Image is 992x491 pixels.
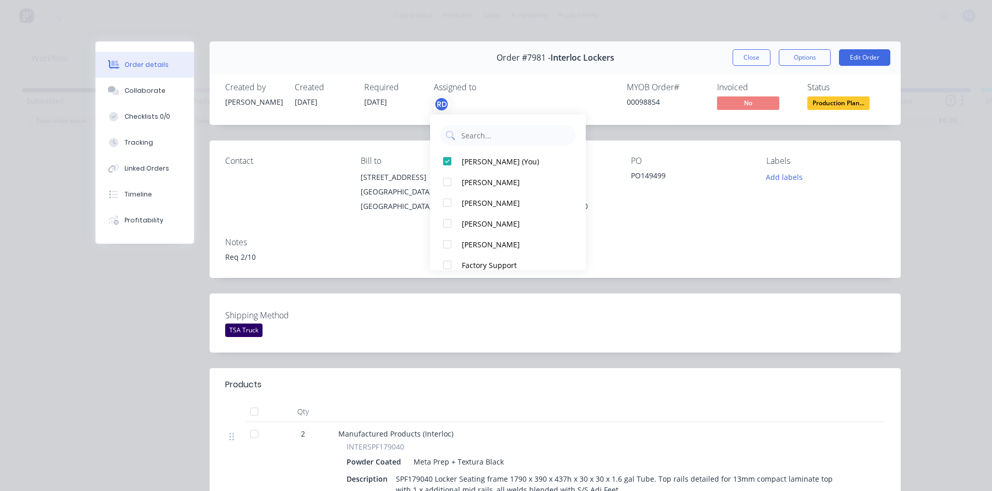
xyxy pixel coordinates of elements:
button: RD [434,96,449,112]
button: [PERSON_NAME] [430,192,586,213]
span: 2 [301,428,305,439]
button: Profitability [95,207,194,233]
div: PO149499 [631,170,750,185]
div: PO [631,156,750,166]
div: Invoiced [717,82,795,92]
button: Order details [95,52,194,78]
div: [GEOGRAPHIC_DATA], [GEOGRAPHIC_DATA], [361,185,479,214]
div: Order details [125,60,169,69]
div: [STREET_ADDRESS] [361,170,479,185]
div: Powder Coated [347,454,405,469]
div: Collaborate [125,86,166,95]
div: [PERSON_NAME] [462,218,566,229]
div: [STREET_ADDRESS][GEOGRAPHIC_DATA], [GEOGRAPHIC_DATA], [361,170,479,214]
div: Status [807,82,885,92]
div: Meta Prep + Textura Black [409,454,504,469]
div: Tracking [125,138,153,147]
div: [PERSON_NAME] [462,239,566,250]
button: Collaborate [95,78,194,104]
span: [DATE] [364,97,387,107]
div: Linked Orders [125,164,169,173]
div: Profitability [125,216,163,225]
button: [PERSON_NAME] [430,234,586,255]
div: Required [364,82,421,92]
div: Products [225,378,261,391]
button: Close [733,49,770,66]
button: Checklists 0/0 [95,104,194,130]
div: [PERSON_NAME] [225,96,282,107]
div: [PERSON_NAME] [462,198,566,208]
button: Add labels [761,170,808,184]
span: Order #7981 - [497,53,550,63]
span: Production Plan... [807,96,870,109]
input: Search... [460,125,570,146]
span: Interloc Lockers [550,53,614,63]
span: Manufactured Products (Interloc) [338,429,453,439]
div: Description [347,471,392,486]
div: Timeline [125,190,152,199]
span: No [717,96,779,109]
button: Factory Support [430,255,586,275]
div: Factory Support [462,260,566,271]
span: INTERSPF179040 [347,441,404,452]
div: Checklists 0/0 [125,112,170,121]
div: 00098854 [627,96,705,107]
span: [DATE] [295,97,318,107]
div: Req 2/10 [225,251,885,262]
div: [PERSON_NAME] (You) [462,156,566,167]
div: Labels [766,156,885,166]
div: Bill to [361,156,479,166]
div: Contact [225,156,344,166]
button: [PERSON_NAME] [430,213,586,234]
div: Assigned to [434,82,538,92]
button: [PERSON_NAME] (You) [430,151,586,172]
button: Options [779,49,831,66]
button: Edit Order [839,49,890,66]
button: Linked Orders [95,156,194,181]
button: [PERSON_NAME] [430,172,586,192]
button: Tracking [95,130,194,156]
div: [PERSON_NAME] [462,177,566,188]
div: TSA Truck [225,324,263,337]
button: Production Plan... [807,96,870,112]
button: Timeline [95,181,194,207]
div: Notes [225,237,885,247]
div: Qty [272,401,334,422]
label: Shipping Method [225,309,355,321]
div: Created by [225,82,282,92]
div: Created [295,82,352,92]
div: MYOB Order # [627,82,705,92]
